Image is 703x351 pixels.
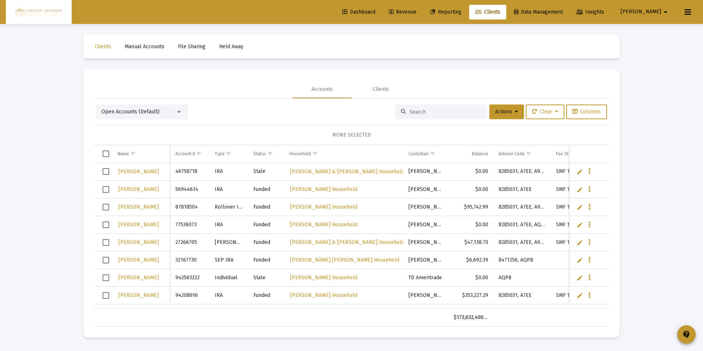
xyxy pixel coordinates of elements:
[495,109,518,115] span: Actions
[95,43,111,50] span: Clients
[449,304,493,322] td: $622,606.59
[289,237,405,248] a: [PERSON_NAME] & [PERSON_NAME] Household
[170,145,209,163] td: Column Account #
[551,198,604,216] td: SMF 1.75%
[253,292,279,299] div: Funded
[290,274,357,281] span: [PERSON_NAME] Household
[253,168,279,175] div: Stale
[493,287,551,304] td: 8285031, A7EE
[284,145,403,163] td: Column Household
[289,219,358,230] a: [PERSON_NAME] Household
[170,198,209,216] td: 87818504
[449,163,493,181] td: $0.00
[103,257,109,263] div: Select row
[103,274,109,281] div: Select row
[170,269,209,287] td: 942563222
[661,5,670,19] mat-icon: arrow_drop_down
[125,43,164,50] span: Manual Accounts
[178,43,206,50] span: File Sharing
[572,109,601,115] span: Columns
[94,145,609,327] div: Data grid
[430,151,435,156] span: Show filter options for column 'Custodian'
[621,9,661,15] span: [PERSON_NAME]
[604,234,670,251] td: [PERSON_NAME] - 30%
[103,292,109,299] div: Select row
[403,287,448,304] td: [PERSON_NAME]
[118,219,160,230] a: [PERSON_NAME]
[289,255,400,265] a: [PERSON_NAME] [PERSON_NAME] Household
[170,181,209,198] td: 56944634
[469,5,506,19] a: Clients
[577,186,583,193] a: Edit
[170,304,209,322] td: 20794547
[130,151,136,156] span: Show filter options for column 'Name'
[403,145,448,163] td: Column Custodian
[253,186,279,193] div: Funded
[289,272,358,283] a: [PERSON_NAME] Household
[430,9,461,15] span: Reporting
[103,204,109,210] div: Select row
[118,221,159,228] span: [PERSON_NAME]
[449,287,493,304] td: $353,227.29
[289,166,405,177] a: [PERSON_NAME] & [PERSON_NAME] Household
[290,292,357,298] span: [PERSON_NAME] Household
[118,202,160,212] a: [PERSON_NAME]
[424,5,467,19] a: Reporting
[118,186,159,192] span: [PERSON_NAME]
[213,39,249,54] a: Held Away
[493,269,551,287] td: AQP8
[290,239,404,245] span: [PERSON_NAME] & [PERSON_NAME] Household
[175,151,195,157] div: Account #
[577,274,583,281] a: Edit
[493,216,551,234] td: 8285031, A7EE, AQP8
[312,151,318,156] span: Show filter options for column 'Household'
[556,151,588,157] div: Fee Structure(s)
[210,181,248,198] td: IRA
[408,151,429,157] div: Custodian
[403,163,448,181] td: [PERSON_NAME]
[551,216,604,234] td: SMF 1.65%
[210,269,248,287] td: Individual
[449,145,493,163] td: Column Balance
[103,186,109,193] div: Select row
[103,239,109,246] div: Select row
[253,274,279,281] div: Stale
[118,290,160,301] a: [PERSON_NAME]
[267,151,273,156] span: Show filter options for column 'Status'
[577,221,583,228] a: Edit
[403,234,448,251] td: [PERSON_NAME]
[118,169,159,175] span: [PERSON_NAME]
[253,203,279,211] div: Funded
[373,86,389,93] div: Clients
[604,181,670,198] td: [PERSON_NAME] Inherited Accounts
[526,151,531,156] span: Show filter options for column 'Advisor Code'
[219,43,243,50] span: Held Away
[449,216,493,234] td: $0.00
[170,287,209,304] td: 94208616
[89,39,117,54] a: Clients
[226,151,231,156] span: Show filter options for column 'Type'
[290,169,404,175] span: [PERSON_NAME] & [PERSON_NAME] Household
[215,151,225,157] div: Type
[493,234,551,251] td: 8285031, A7EE, A9MO
[489,104,524,119] button: Actions
[342,9,375,15] span: Dashboard
[577,168,583,175] a: Edit
[493,145,551,163] td: Column Advisor Code
[336,5,381,19] a: Dashboard
[403,269,448,287] td: TD Ameritrade
[604,304,670,322] td: [PERSON_NAME] - 30%
[113,145,170,163] td: Column Name
[253,239,279,246] div: Funded
[493,163,551,181] td: 8285031, A7EE, A9MO
[196,151,201,156] span: Show filter options for column 'Account #'
[210,234,248,251] td: [PERSON_NAME]
[118,274,159,281] span: [PERSON_NAME]
[577,204,583,210] a: Edit
[118,237,160,248] a: [PERSON_NAME]
[170,216,209,234] td: 77536073
[311,86,333,93] div: Accounts
[577,239,583,246] a: Edit
[410,109,482,115] input: Search
[118,272,160,283] a: [PERSON_NAME]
